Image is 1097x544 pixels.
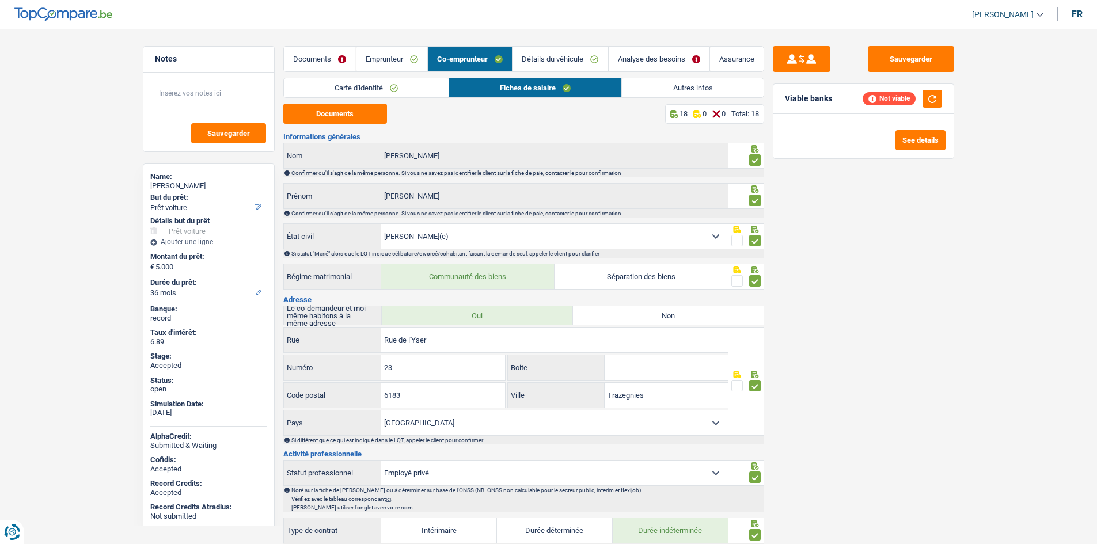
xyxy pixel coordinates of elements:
[150,305,267,314] div: Banque:
[680,109,688,118] p: 18
[284,184,382,208] label: Prénom
[291,210,763,216] div: Confirmer qu'il s'agit de la même personne. Si vous ne savez pas identifier le client sur la fich...
[150,479,267,488] div: Record Credits:
[1072,9,1083,20] div: fr
[722,109,726,118] p: 0
[497,518,613,543] label: Durée déterminée
[150,408,267,417] div: [DATE]
[381,264,555,289] label: Communauté des biens
[709,47,763,71] a: Assurance
[284,383,381,408] label: Code postal
[150,488,267,497] div: Accepted
[150,512,267,521] div: Not submitted
[284,47,355,71] a: Documents
[150,337,267,347] div: 6.89
[150,361,267,370] div: Accepted
[284,328,382,352] label: Rue
[150,181,267,191] div: [PERSON_NAME]
[291,170,763,176] div: Confirmer qu'il s'agit de la même personne. Si vous ne savez pas identifier le client sur la fich...
[284,461,382,485] label: Statut professionnel
[963,5,1043,24] a: [PERSON_NAME]
[150,503,267,512] div: Record Credits Atradius:
[613,518,728,543] label: Durée indéterminée
[150,328,267,337] div: Taux d'intérêt:
[283,104,387,124] button: Documents
[508,355,605,380] label: Boite
[863,92,916,105] div: Not viable
[449,78,621,97] a: Fiches de salaire
[284,143,382,168] label: Nom
[150,352,267,361] div: Stage:
[291,496,763,502] p: Vérifiez avec le tableau correspondant .
[150,278,265,287] label: Durée du prêt:
[284,224,382,249] label: État civil
[427,47,511,71] a: Co-emprunteur
[284,410,382,435] label: Pays
[895,130,946,150] button: See details
[356,47,427,71] a: Emprunteur
[150,465,267,474] div: Accepted
[508,383,605,408] label: Ville
[150,193,265,202] label: But du prêt:
[284,522,382,540] label: Type de contrat
[150,172,267,181] div: Name:
[155,54,263,64] h5: Notes
[972,10,1034,20] span: [PERSON_NAME]
[291,437,763,443] div: Si différent que ce qui est indiqué dans le LQT, appeler le client pour confirmer
[283,133,764,140] h3: Informations générales
[868,46,954,72] button: Sauvegarder
[150,441,267,450] div: Submitted & Waiting
[381,518,497,543] label: Intérimaire
[291,487,763,493] p: Noté sur la fiche de [PERSON_NAME] ou à déterminer sur base de l'ONSS (NB. ONSS non calculable po...
[731,109,759,118] div: Total: 18
[386,496,391,502] a: ici
[150,238,267,246] div: Ajouter une ligne
[150,263,154,272] span: €
[207,130,250,137] span: Sauvegarder
[703,109,707,118] p: 0
[284,355,381,380] label: Numéro
[150,385,267,394] div: open
[291,250,763,257] div: Si statut "Marié" alors que le LQT indique célibataire/divorcé/cohabitant faisant la demande seul...
[608,47,709,71] a: Analyse des besoins
[622,78,763,97] a: Autres infos
[150,216,267,226] div: Détails but du prêt
[150,314,267,323] div: record
[150,376,267,385] div: Status:
[513,47,608,71] a: Détails du véhicule
[150,432,267,441] div: AlphaCredit:
[555,264,728,289] label: Séparation des biens
[284,78,449,97] a: Carte d'identité
[150,252,265,261] label: Montant du prêt:
[283,450,764,458] h3: Activité professionnelle
[382,306,572,325] label: Oui
[284,306,382,325] label: Le co-demandeur et moi-même habitons à la même adresse
[150,455,267,465] div: Cofidis:
[14,7,112,21] img: TopCompare Logo
[283,296,764,303] h3: Adresse
[291,504,763,511] p: [PERSON_NAME] utiliser l'onglet avec votre nom.
[284,268,382,286] label: Régime matrimonial
[573,306,764,325] label: Non
[785,94,832,104] div: Viable banks
[150,400,267,409] div: Simulation Date:
[191,123,266,143] button: Sauvegarder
